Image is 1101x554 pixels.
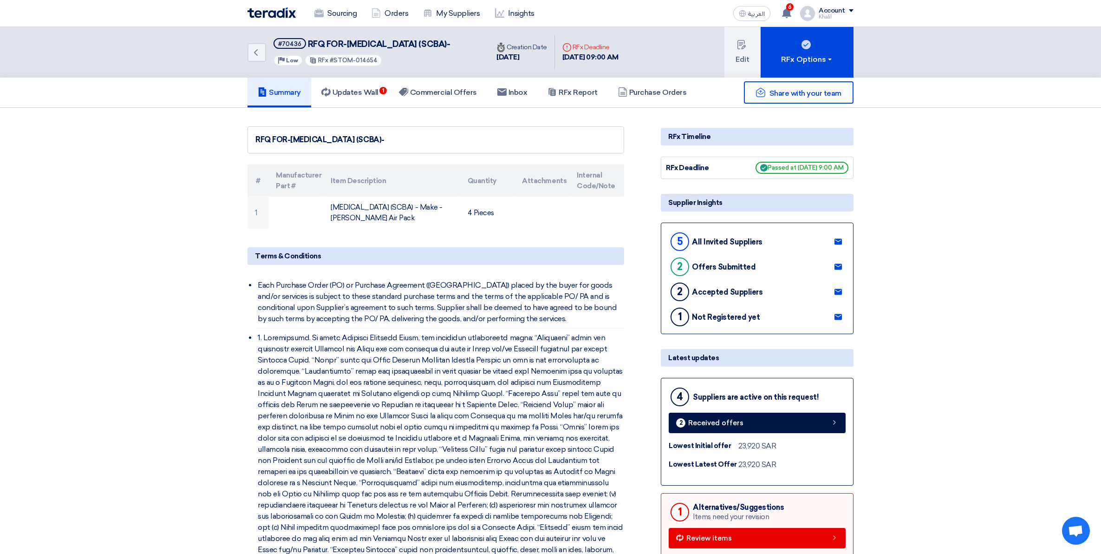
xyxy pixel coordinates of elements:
[666,163,736,173] div: RFx Deadline
[248,197,268,229] td: 1
[686,535,732,542] span: Review items
[608,78,697,107] a: Purchase Orders
[738,441,776,452] div: 23,920 SAR
[248,78,311,107] a: Summary
[497,88,528,97] h5: Inbox
[669,413,846,433] a: 2 Received offers
[671,232,689,251] div: 5
[364,3,416,24] a: Orders
[671,283,689,301] div: 2
[724,27,761,78] button: Edit
[800,6,815,21] img: profile_test.png
[671,503,689,521] div: 1
[323,165,460,197] th: Item Description
[661,349,853,367] div: Latest updates
[255,134,616,145] div: RFQ FOR-[MEDICAL_DATA] (SCBA)-
[769,89,841,98] span: Share with your team
[676,418,685,428] div: 2
[692,237,762,246] div: All Invited Suppliers
[671,308,689,326] div: 1
[274,38,450,50] h5: RFQ FOR-Self Contained Breathing Apparatus (SCBA)-
[323,197,460,229] td: [MEDICAL_DATA] (SCBA) - Make -[PERSON_NAME] Air Pack
[693,393,819,402] div: Suppliers are active on this request!
[416,3,487,24] a: My Suppliers
[318,57,328,64] span: RFx
[248,7,296,18] img: Teradix logo
[692,263,756,271] div: Offers Submitted
[460,165,515,197] th: Quantity
[488,3,542,24] a: Insights
[693,512,784,522] div: Items need your revision
[786,3,794,11] span: 6
[562,42,619,52] div: RFx Deadline
[618,88,687,97] h5: Purchase Orders
[547,88,597,97] h5: RFx Report
[669,441,738,451] div: Lowest Initial offer
[286,57,298,64] span: Low
[661,128,853,145] div: RFx Timeline
[761,27,853,78] button: RFx Options
[379,87,387,94] span: 1
[248,165,268,197] th: #
[692,313,760,322] div: Not Registered yet
[460,197,515,229] td: 4 Pieces
[693,503,784,512] div: Alternatives/Suggestions
[255,251,321,261] span: Terms & Conditions
[569,165,624,197] th: Internal Code/Note
[1062,517,1090,545] a: Open chat
[781,54,834,65] div: RFx Options
[738,459,776,470] div: 23,920 SAR
[257,276,624,329] li: Each Purchase Order (PO) or Purchase Agreement ([GEOGRAPHIC_DATA]) placed by the buyer for goods ...
[307,3,364,24] a: Sourcing
[258,88,301,97] h5: Summary
[756,162,848,174] span: Passed at [DATE] 9:00 AM
[515,165,569,197] th: Attachments
[278,41,301,47] div: #70436
[688,420,743,427] span: Received offers
[669,459,738,470] div: Lowest Latest Offer
[692,288,762,297] div: Accepted Suppliers
[496,52,547,63] div: [DATE]
[389,78,487,107] a: Commercial Offers
[268,165,323,197] th: Manufacturer Part #
[496,42,547,52] div: Creation Date
[733,6,770,21] button: العربية
[399,88,477,97] h5: Commercial Offers
[819,7,845,15] div: Account
[321,88,378,97] h5: Updates Wall
[661,194,853,211] div: Supplier Insights
[748,11,765,17] span: العربية
[537,78,607,107] a: RFx Report
[671,388,689,406] div: 4
[311,78,389,107] a: Updates Wall1
[330,57,378,64] span: #STOM-014654
[669,528,846,548] a: Review items
[308,39,450,49] span: RFQ FOR-[MEDICAL_DATA] (SCBA)-
[562,52,619,63] div: [DATE] 09:00 AM
[819,14,853,20] div: Khalil
[671,257,689,276] div: 2
[487,78,538,107] a: Inbox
